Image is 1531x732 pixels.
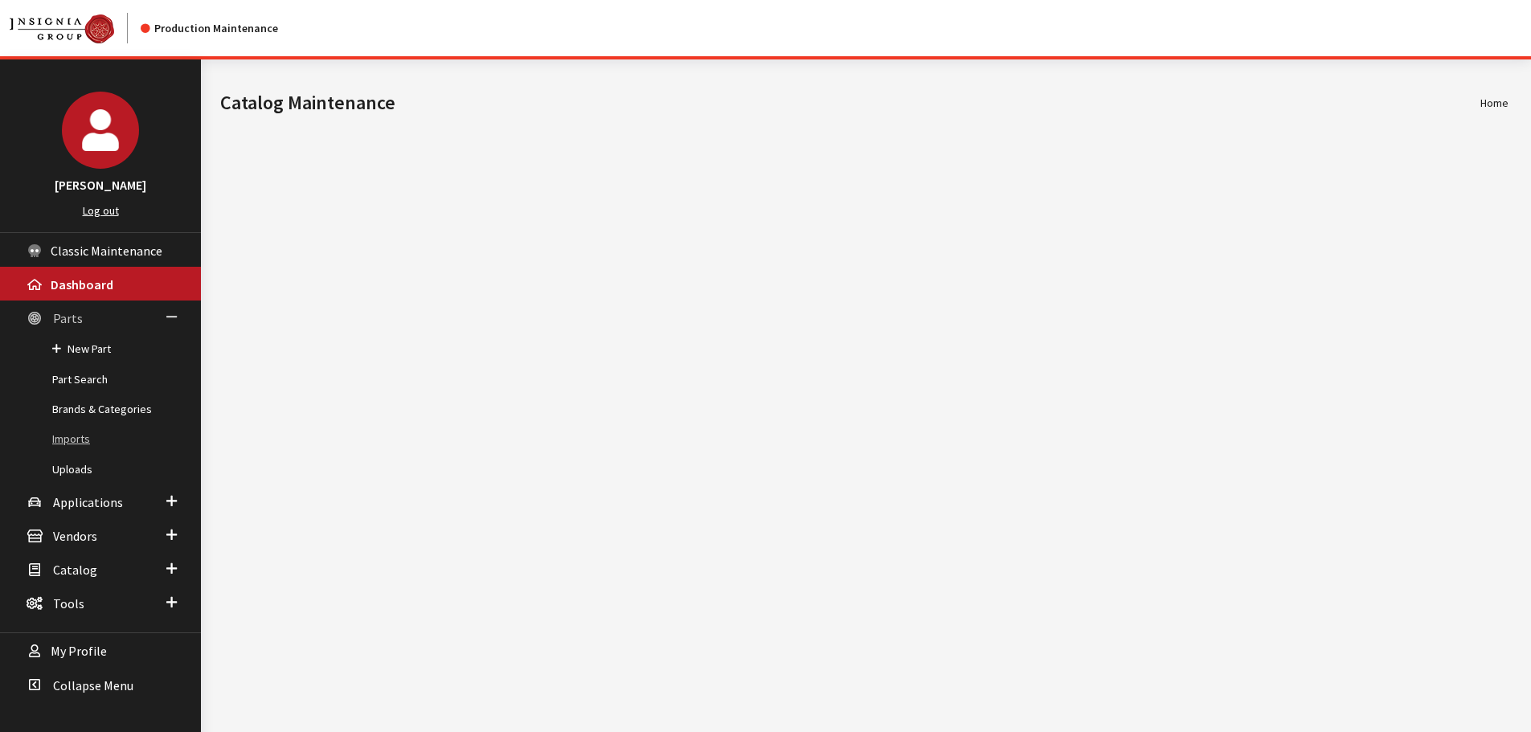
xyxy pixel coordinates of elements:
[141,20,278,37] div: Production Maintenance
[53,595,84,611] span: Tools
[51,276,113,292] span: Dashboard
[51,243,162,259] span: Classic Maintenance
[53,528,97,544] span: Vendors
[16,175,185,194] h3: [PERSON_NAME]
[62,92,139,169] img: Cheyenne Dorton
[53,562,97,578] span: Catalog
[51,644,107,660] span: My Profile
[53,494,123,510] span: Applications
[53,677,133,693] span: Collapse Menu
[10,13,141,43] a: Insignia Group logo
[10,14,114,43] img: Catalog Maintenance
[83,203,119,218] a: Log out
[220,88,1480,117] h1: Catalog Maintenance
[53,310,83,326] span: Parts
[1480,95,1508,112] li: Home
